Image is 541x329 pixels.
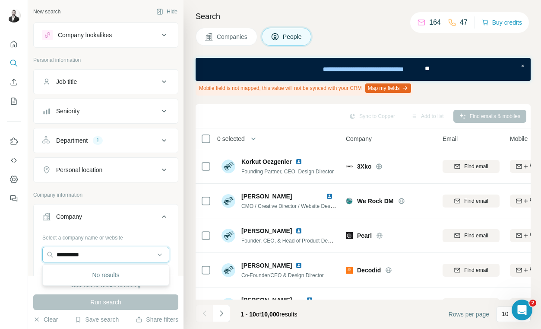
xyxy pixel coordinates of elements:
[241,202,386,209] span: CMO / Creative Director / Website Designer / Founding Partner
[464,197,488,205] span: Find email
[34,71,178,92] button: Job title
[346,198,353,204] img: Logo of We Rock DM
[56,107,79,115] div: Seniority
[449,310,489,319] span: Rows per page
[217,134,245,143] span: 0 selected
[346,232,353,239] img: Logo of Pearl
[241,157,292,166] span: Korkut Oezgenler
[221,298,235,312] img: Avatar
[460,17,468,28] p: 47
[34,206,178,230] button: Company
[443,160,500,173] button: Find email
[33,56,178,64] p: Personal information
[136,315,178,324] button: Share filters
[221,229,235,243] img: Avatar
[7,191,21,206] button: Feedback
[150,5,183,18] button: Hide
[34,25,178,45] button: Company lookalikes
[464,232,488,240] span: Find email
[357,197,394,205] span: We Rock DM
[241,169,334,175] span: Founding Partner, CEO, Design Director
[306,297,313,303] img: LinkedIn logo
[241,261,292,270] span: [PERSON_NAME]
[346,267,353,274] img: Logo of Decodid
[56,212,82,221] div: Company
[33,191,178,199] p: Company information
[7,36,21,52] button: Quick start
[464,163,488,170] span: Find email
[7,55,21,71] button: Search
[34,101,178,121] button: Seniority
[357,231,372,240] span: Pearl
[221,263,235,277] img: Avatar
[240,311,256,318] span: 1 - 10
[241,297,292,303] span: [PERSON_NAME]
[213,305,230,322] button: Navigate to next page
[357,162,371,171] span: 3Xko
[33,315,58,324] button: Clear
[482,16,522,29] button: Buy credits
[56,136,88,145] div: Department
[365,83,411,93] button: Map my fields
[34,130,178,151] button: Department1
[7,134,21,149] button: Use Surfe on LinkedIn
[217,32,248,41] span: Companies
[241,272,324,278] span: Co-Founder/CEO & Design Director
[443,298,500,311] button: Find email
[56,77,77,86] div: Job title
[529,300,536,307] span: 2
[429,17,441,28] p: 164
[221,160,235,173] img: Avatar
[443,195,500,208] button: Find email
[512,300,532,320] iframe: Intercom live chat
[196,10,531,22] h4: Search
[75,315,119,324] button: Save search
[34,160,178,180] button: Personal location
[261,311,280,318] span: 10,000
[56,166,102,174] div: Personal location
[443,264,500,277] button: Find email
[241,193,292,200] span: [PERSON_NAME]
[7,172,21,187] button: Dashboard
[7,153,21,168] button: Use Surfe API
[295,158,302,165] img: LinkedIn logo
[357,266,381,275] span: Decodid
[7,9,21,22] img: Avatar
[295,227,302,234] img: LinkedIn logo
[241,227,292,235] span: [PERSON_NAME]
[42,230,169,242] div: Select a company name or website
[241,237,337,244] span: Founder, CEO, & Head of Product Design
[240,311,297,318] span: results
[256,311,261,318] span: of
[464,266,488,274] span: Find email
[326,193,333,200] img: LinkedIn logo
[283,32,303,41] span: People
[196,58,531,81] iframe: Banner
[196,81,413,96] div: Mobile field is not mapped, this value will not be synced with your CRM
[295,262,302,269] img: LinkedIn logo
[510,134,528,143] span: Mobile
[221,194,235,208] img: Avatar
[7,74,21,90] button: Enrich CSV
[93,137,103,144] div: 1
[443,229,500,242] button: Find email
[44,266,167,284] div: No results
[443,134,458,143] span: Email
[33,8,60,16] div: New search
[502,310,509,318] p: 10
[346,163,353,170] img: Logo of 3Xko
[7,93,21,109] button: My lists
[346,134,372,143] span: Company
[58,31,112,39] div: Company lookalikes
